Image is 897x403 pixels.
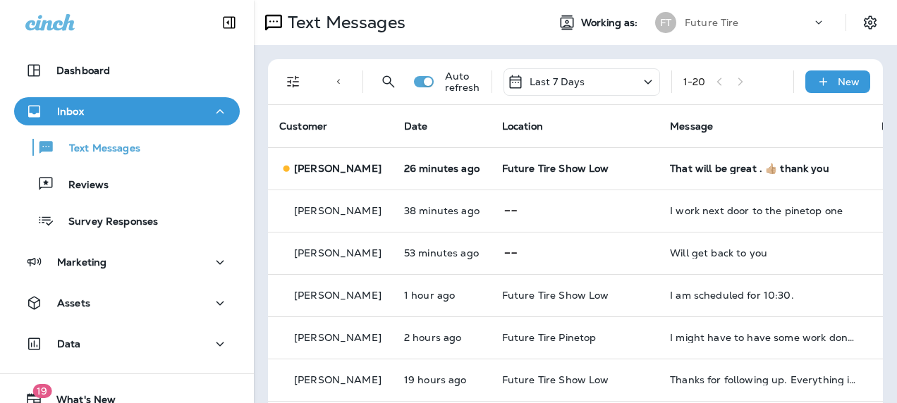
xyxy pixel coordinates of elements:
[404,120,428,132] span: Date
[685,17,739,28] p: Future Tire
[670,290,859,301] div: I am scheduled for 10:30.
[14,169,240,199] button: Reviews
[14,289,240,317] button: Assets
[209,8,249,37] button: Collapse Sidebar
[14,206,240,235] button: Survey Responses
[279,68,307,96] button: Filters
[14,248,240,276] button: Marketing
[55,142,140,156] p: Text Messages
[14,97,240,125] button: Inbox
[282,12,405,33] p: Text Messages
[502,162,609,175] span: Future Tire Show Low
[670,163,859,174] div: That will be great . 👍🏼 thank you
[858,10,883,35] button: Settings
[670,247,859,259] div: Will get back to you
[294,247,382,259] p: [PERSON_NAME]
[279,120,327,132] span: Customer
[404,205,480,216] p: Aug 18, 2025 10:38 AM
[294,374,382,385] p: [PERSON_NAME]
[57,297,90,309] p: Assets
[54,179,109,192] p: Reviews
[670,120,713,132] span: Message
[404,374,480,385] p: Aug 17, 2025 03:57 PM
[502,289,609,302] span: Future Tire Show Low
[54,216,158,229] p: Survey Responses
[404,163,480,174] p: Aug 18, 2025 10:51 AM
[670,205,859,216] div: I work next door to the pinetop one
[32,384,51,398] span: 19
[294,205,382,216] p: [PERSON_NAME]
[57,256,106,268] p: Marketing
[374,68,403,96] button: Search Messages
[683,76,706,87] div: 1 - 20
[56,65,110,76] p: Dashboard
[404,332,480,343] p: Aug 18, 2025 08:24 AM
[502,331,597,344] span: Future Tire Pinetop
[581,17,641,29] span: Working as:
[294,163,382,174] p: [PERSON_NAME]
[502,373,609,386] span: Future Tire Show Low
[294,332,382,343] p: [PERSON_NAME]
[670,332,859,343] div: I might have to have some work done to my jeep. I need to engine and rebuilt. I don't know if you...
[445,70,480,93] p: Auto refresh
[655,12,676,33] div: FT
[838,76,860,87] p: New
[404,247,480,259] p: Aug 18, 2025 10:24 AM
[14,132,240,162] button: Text Messages
[294,290,382,301] p: [PERSON_NAME]
[502,120,543,132] span: Location
[57,106,84,117] p: Inbox
[14,330,240,358] button: Data
[404,290,480,301] p: Aug 18, 2025 10:10 AM
[14,56,240,85] button: Dashboard
[57,338,81,349] p: Data
[530,76,585,87] p: Last 7 Days
[670,374,859,385] div: Thanks for following up. Everything is good 👍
